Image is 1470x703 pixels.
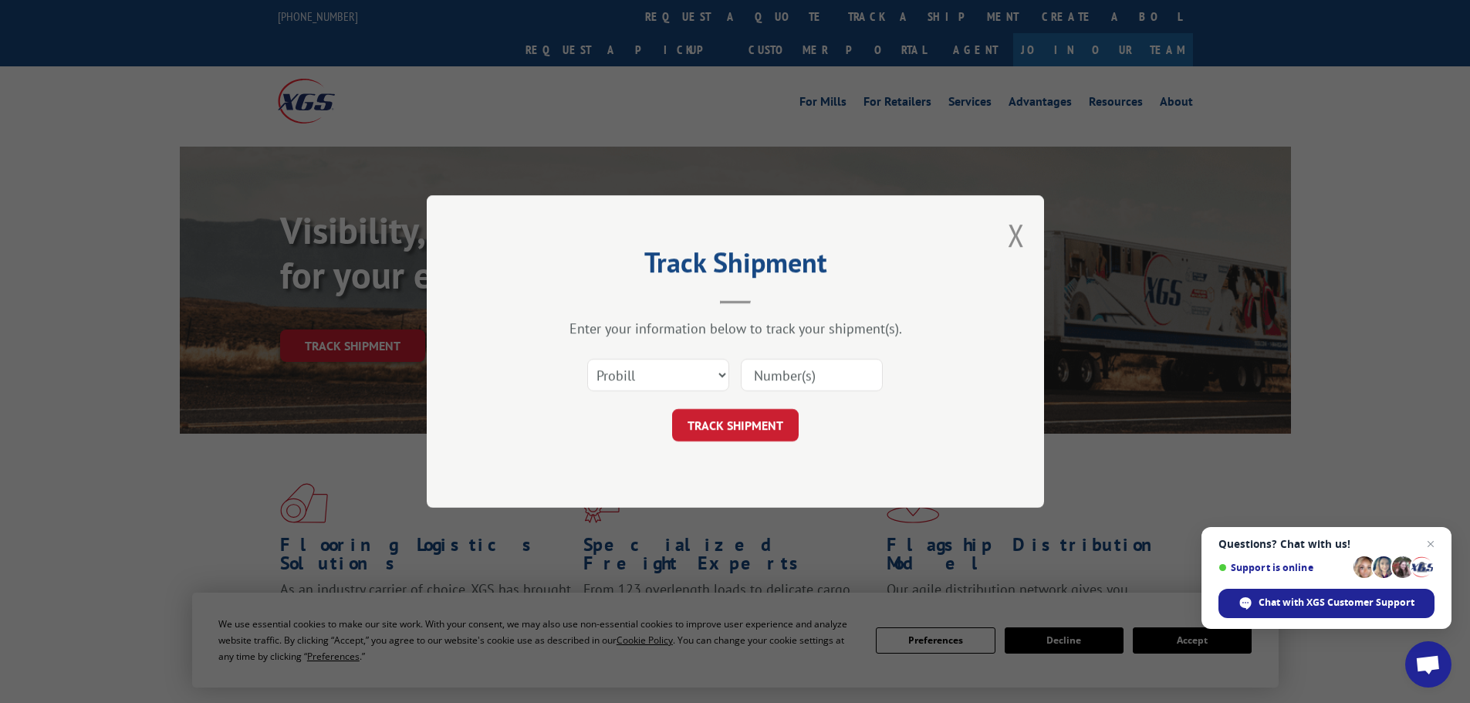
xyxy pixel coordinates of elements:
[1218,562,1348,573] span: Support is online
[1008,215,1025,255] button: Close modal
[504,252,967,281] h2: Track Shipment
[1259,596,1414,610] span: Chat with XGS Customer Support
[1218,538,1435,550] span: Questions? Chat with us!
[1218,589,1435,618] div: Chat with XGS Customer Support
[1421,535,1440,553] span: Close chat
[672,409,799,441] button: TRACK SHIPMENT
[741,359,883,391] input: Number(s)
[504,319,967,337] div: Enter your information below to track your shipment(s).
[1405,641,1451,688] div: Open chat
